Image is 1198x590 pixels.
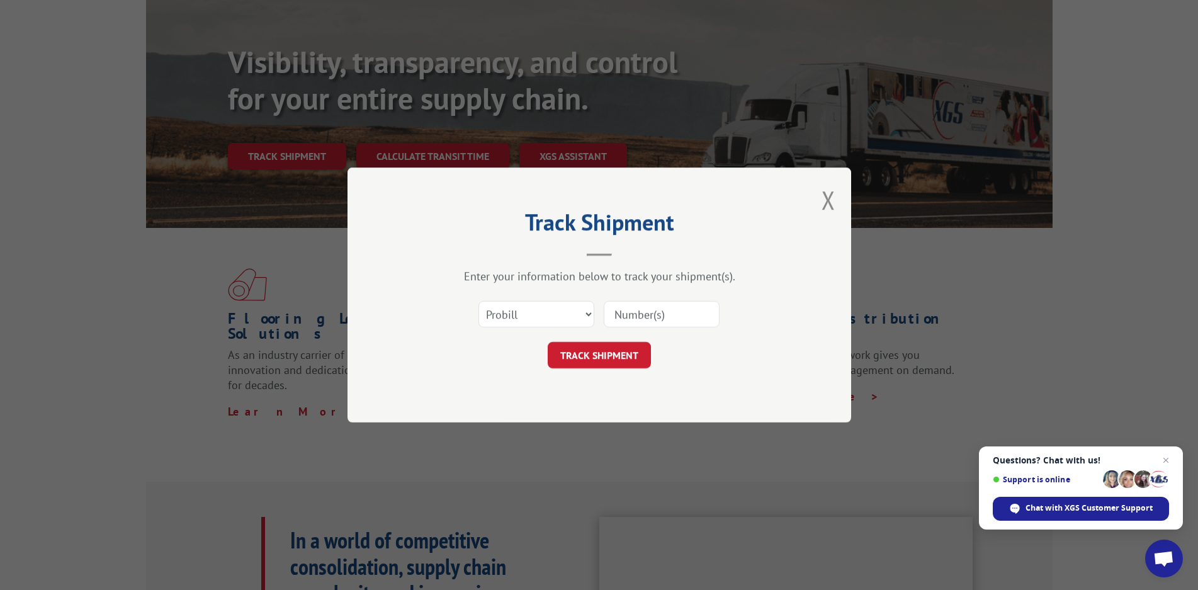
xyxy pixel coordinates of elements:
span: Close chat [1158,453,1173,468]
div: Enter your information below to track your shipment(s). [410,269,788,283]
div: Open chat [1145,540,1183,577]
span: Chat with XGS Customer Support [1026,502,1153,514]
h2: Track Shipment [410,213,788,237]
input: Number(s) [604,301,720,327]
div: Chat with XGS Customer Support [993,497,1169,521]
button: Close modal [822,183,835,217]
button: TRACK SHIPMENT [548,342,651,368]
span: Support is online [993,475,1099,484]
span: Questions? Chat with us! [993,455,1169,465]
